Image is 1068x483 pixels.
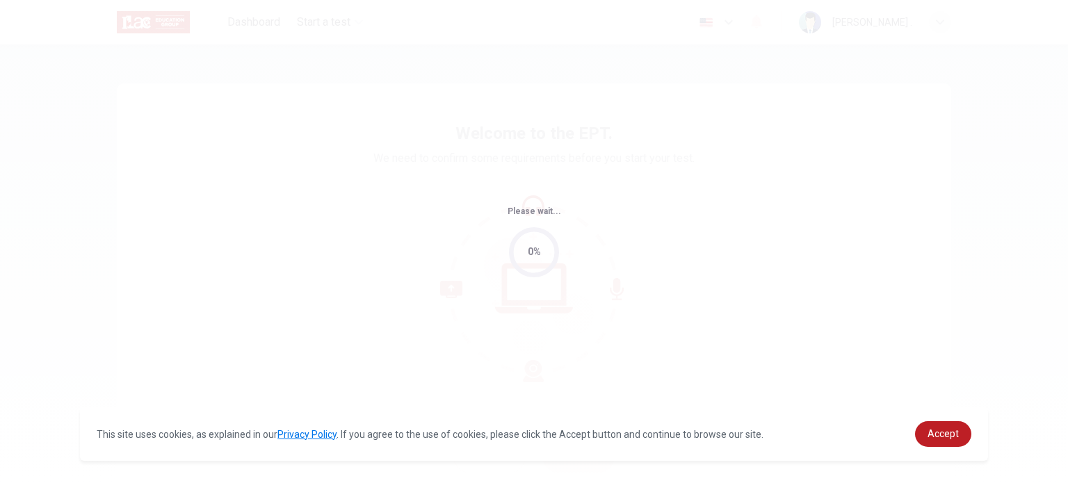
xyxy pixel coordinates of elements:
[915,421,971,447] a: dismiss cookie message
[928,428,959,439] span: Accept
[97,429,763,440] span: This site uses cookies, as explained in our . If you agree to the use of cookies, please click th...
[277,429,337,440] a: Privacy Policy
[528,244,541,260] div: 0%
[80,407,988,461] div: cookieconsent
[508,206,561,216] span: Please wait...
